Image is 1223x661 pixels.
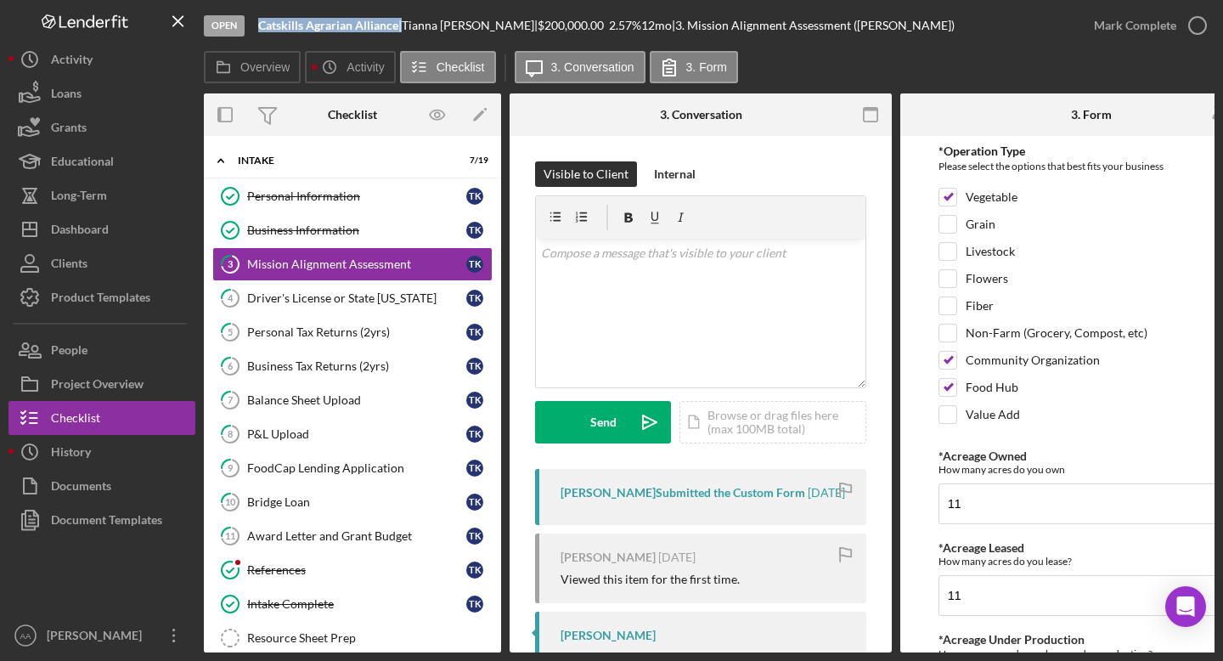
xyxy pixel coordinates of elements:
button: Educational [8,144,195,178]
div: T K [466,290,483,307]
div: 12 mo [641,19,672,32]
a: 10Bridge LoanTK [212,485,493,519]
div: T K [466,358,483,375]
button: Checklist [8,401,195,435]
button: Product Templates [8,280,195,314]
div: Dashboard [51,212,109,251]
label: Community Organization [966,352,1100,369]
div: Product Templates [51,280,150,319]
button: 3. Conversation [515,51,645,83]
tspan: 8 [228,428,233,439]
button: Document Templates [8,503,195,537]
button: Dashboard [8,212,195,246]
label: *Acreage Under Production [938,632,1085,647]
button: Activity [8,42,195,76]
div: Viewed this item for the first time. [561,573,740,586]
div: 3. Conversation [660,108,742,121]
div: Visible to Client [544,161,628,187]
button: Checklist [400,51,496,83]
div: 7 / 19 [458,155,488,166]
button: Visible to Client [535,161,637,187]
text: AA [20,631,31,641]
div: Grants [51,110,87,149]
div: [PERSON_NAME] [561,551,656,564]
a: 5Personal Tax Returns (2yrs)TK [212,315,493,349]
label: Activity [347,60,384,74]
div: History [51,435,91,473]
div: Send [590,401,617,443]
div: Mission Alignment Assessment [247,257,466,271]
tspan: 5 [228,326,233,337]
a: Personal InformationTK [212,179,493,213]
div: Open [204,15,245,37]
div: | [258,19,402,32]
div: Tianna [PERSON_NAME] | [402,19,538,32]
a: Resource Sheet Prep [212,621,493,655]
button: Internal [645,161,704,187]
div: [PERSON_NAME] [561,629,656,642]
div: Document Templates [51,503,162,541]
button: Project Overview [8,367,195,401]
label: *Acreage Owned [938,449,1027,463]
div: 3. Form [1071,108,1112,121]
a: Business InformationTK [212,213,493,247]
div: T K [466,256,483,273]
div: [PERSON_NAME] Submitted the Custom Form [561,486,805,500]
div: T K [466,222,483,239]
label: Flowers [966,270,1008,287]
div: T K [466,188,483,205]
div: Personal Tax Returns (2yrs) [247,325,466,339]
tspan: 11 [225,530,235,541]
a: 7Balance Sheet UploadTK [212,383,493,417]
div: T K [466,562,483,579]
div: Project Overview [51,367,144,405]
label: Livestock [966,243,1015,260]
label: Vegetable [966,189,1017,206]
tspan: 4 [228,292,234,303]
button: Clients [8,246,195,280]
div: T K [466,460,483,477]
button: History [8,435,195,469]
div: T K [466,324,483,341]
button: Long-Term [8,178,195,212]
div: Checklist [328,108,377,121]
button: Overview [204,51,301,83]
a: 8P&L UploadTK [212,417,493,451]
tspan: 7 [228,394,234,405]
div: Internal [654,161,696,187]
label: Fiber [966,297,994,314]
div: Resource Sheet Prep [247,631,492,645]
div: Business Information [247,223,466,237]
div: FoodCap Lending Application [247,461,466,475]
div: $200,000.00 [538,19,609,32]
tspan: 9 [228,462,234,473]
div: Educational [51,144,114,183]
div: Activity [51,42,93,81]
a: Intake CompleteTK [212,587,493,621]
div: T K [466,426,483,443]
time: 2025-05-15 17:11 [658,551,696,564]
tspan: 3 [228,258,233,269]
div: Intake Complete [247,597,466,611]
label: *Acreage Leased [938,540,1024,555]
button: Grants [8,110,195,144]
button: Loans [8,76,195,110]
button: Mark Complete [1077,8,1215,42]
label: Non-Farm (Grocery, Compost, etc) [966,325,1147,342]
a: 6Business Tax Returns (2yrs)TK [212,349,493,383]
div: [PERSON_NAME] [42,619,153,657]
a: Documents [8,469,195,503]
div: T K [466,528,483,545]
button: Activity [305,51,395,83]
button: AA[PERSON_NAME] [8,619,195,653]
label: 3. Form [686,60,727,74]
a: 9FoodCap Lending ApplicationTK [212,451,493,485]
a: People [8,333,195,367]
tspan: 10 [225,496,236,507]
